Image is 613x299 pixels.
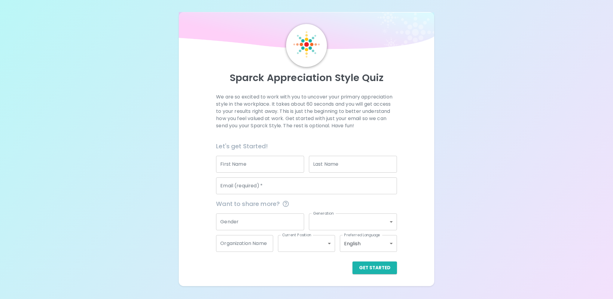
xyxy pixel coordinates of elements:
[293,31,320,58] img: Sparck Logo
[282,232,311,237] label: Current Position
[216,199,397,209] span: Want to share more?
[313,211,334,216] label: Generation
[216,141,397,151] h6: Let's get Started!
[344,232,380,237] label: Preferred Language
[186,72,427,84] p: Sparck Appreciation Style Quiz
[352,261,397,274] button: Get Started
[340,235,397,252] div: English
[282,200,289,207] svg: This information is completely confidential and only used for aggregated appreciation studies at ...
[179,12,434,52] img: wave
[216,93,397,129] p: We are so excited to work with you to uncover your primary appreciation style in the workplace. I...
